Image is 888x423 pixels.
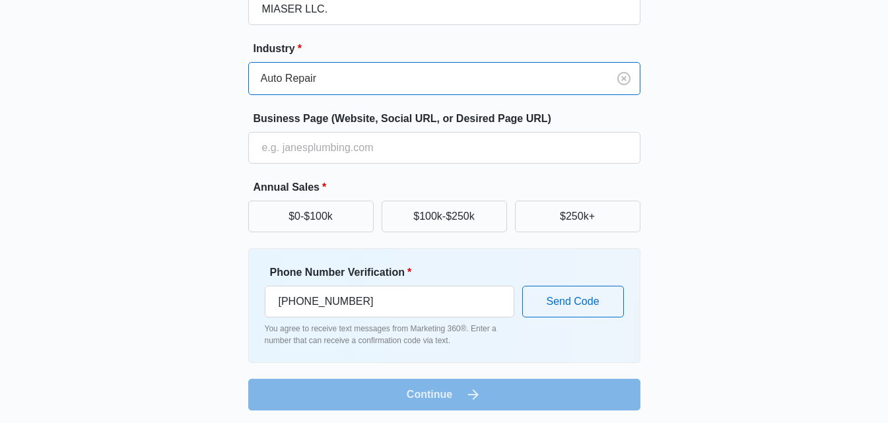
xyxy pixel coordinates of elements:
input: Ex. +1-555-555-5555 [265,286,514,317]
button: $0-$100k [248,201,374,232]
label: Business Page (Website, Social URL, or Desired Page URL) [254,111,646,127]
button: Clear [613,68,634,89]
p: You agree to receive text messages from Marketing 360®. Enter a number that can receive a confirm... [265,323,514,346]
button: $100k-$250k [382,201,507,232]
label: Industry [254,41,646,57]
button: $250k+ [515,201,640,232]
label: Annual Sales [254,179,646,195]
button: Send Code [522,286,624,317]
input: e.g. janesplumbing.com [248,132,640,164]
label: Phone Number Verification [270,265,520,280]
